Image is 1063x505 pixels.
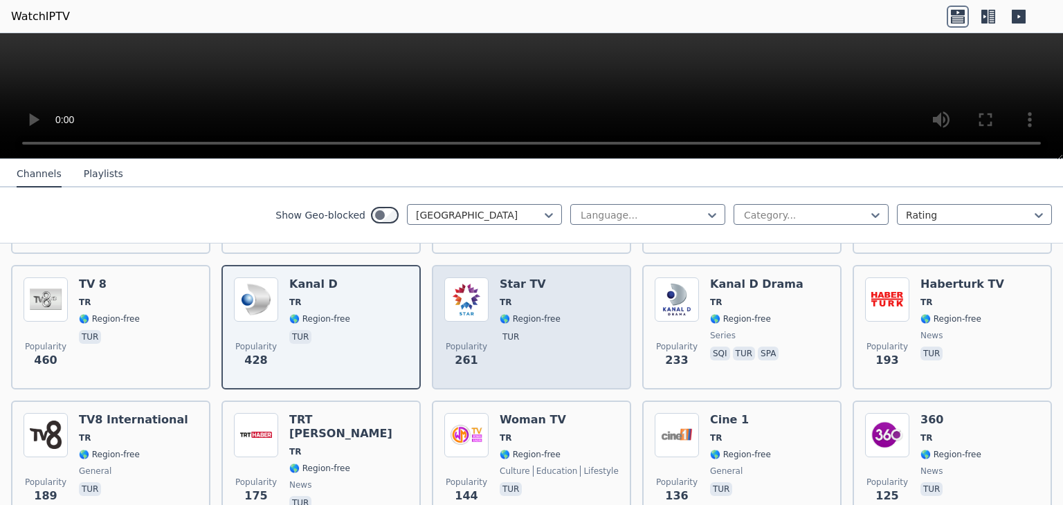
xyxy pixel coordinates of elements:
[665,488,688,504] span: 136
[289,277,350,291] h6: Kanal D
[500,466,530,477] span: culture
[275,208,365,222] label: Show Geo-blocked
[84,161,123,187] button: Playlists
[580,466,618,477] span: lifestyle
[920,313,981,324] span: 🌎 Region-free
[500,482,522,496] p: tur
[866,477,908,488] span: Popularity
[920,482,943,496] p: tur
[655,277,699,322] img: Kanal D Drama
[875,352,898,369] span: 193
[733,347,755,360] p: tur
[455,352,478,369] span: 261
[455,488,478,504] span: 144
[289,463,350,474] span: 🌎 Region-free
[11,8,70,25] a: WatchIPTV
[710,277,803,291] h6: Kanal D Drama
[710,347,730,360] p: sqi
[710,297,722,308] span: TR
[533,466,578,477] span: education
[710,413,771,427] h6: Cine 1
[446,341,487,352] span: Popularity
[656,477,698,488] span: Popularity
[244,488,267,504] span: 175
[34,352,57,369] span: 460
[234,277,278,322] img: Kanal D
[289,297,301,308] span: TR
[289,330,311,344] p: tur
[500,330,522,344] p: tur
[79,466,111,477] span: general
[920,347,943,360] p: tur
[865,277,909,322] img: Haberturk TV
[500,297,511,308] span: TR
[444,277,489,322] img: Star TV
[34,488,57,504] span: 189
[444,413,489,457] img: Woman TV
[500,277,561,291] h6: Star TV
[500,413,619,427] h6: Woman TV
[79,413,188,427] h6: TV8 International
[244,352,267,369] span: 428
[655,413,699,457] img: Cine 1
[758,347,779,360] p: spa
[289,446,301,457] span: TR
[25,341,66,352] span: Popularity
[289,413,408,441] h6: TRT [PERSON_NAME]
[235,341,277,352] span: Popularity
[500,449,561,460] span: 🌎 Region-free
[920,277,1004,291] h6: Haberturk TV
[920,413,981,427] h6: 360
[920,432,932,443] span: TR
[866,341,908,352] span: Popularity
[79,449,140,460] span: 🌎 Region-free
[25,477,66,488] span: Popularity
[79,330,101,344] p: tur
[710,482,732,496] p: tur
[24,277,68,322] img: TV 8
[79,482,101,496] p: tur
[710,330,736,341] span: series
[289,479,311,490] span: news
[865,413,909,457] img: 360
[235,477,277,488] span: Popularity
[710,466,743,477] span: general
[875,488,898,504] span: 125
[79,432,91,443] span: TR
[665,352,688,369] span: 233
[79,297,91,308] span: TR
[17,161,62,187] button: Channels
[710,313,771,324] span: 🌎 Region-free
[920,330,943,341] span: news
[656,341,698,352] span: Popularity
[710,449,771,460] span: 🌎 Region-free
[710,432,722,443] span: TR
[500,313,561,324] span: 🌎 Region-free
[79,313,140,324] span: 🌎 Region-free
[446,477,487,488] span: Popularity
[920,297,932,308] span: TR
[289,313,350,324] span: 🌎 Region-free
[920,466,943,477] span: news
[79,277,140,291] h6: TV 8
[234,413,278,457] img: TRT Haber
[920,449,981,460] span: 🌎 Region-free
[500,432,511,443] span: TR
[24,413,68,457] img: TV8 International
